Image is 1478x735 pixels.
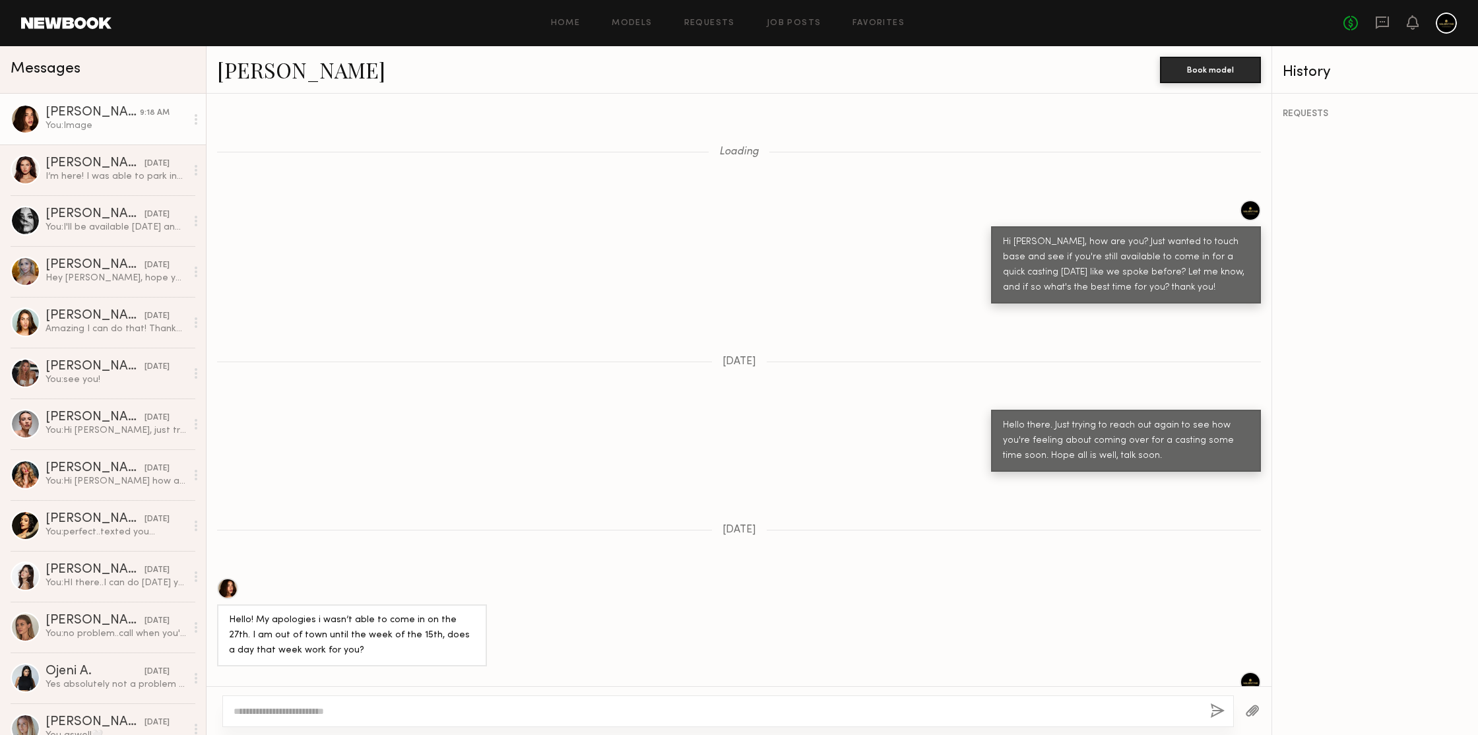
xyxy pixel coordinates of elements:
[1003,418,1249,464] div: Hello there. Just trying to reach out again to see how you're feeling about coming over for a cas...
[684,19,735,28] a: Requests
[723,356,756,367] span: [DATE]
[612,19,652,28] a: Models
[46,627,186,640] div: You: no problem..call when you're by the gate
[46,614,145,627] div: [PERSON_NAME]
[145,310,170,323] div: [DATE]
[46,475,186,488] div: You: Hi [PERSON_NAME] how are you? My name is [PERSON_NAME] and I work for a company called Valen...
[1160,63,1261,75] a: Book model
[145,412,170,424] div: [DATE]
[46,424,186,437] div: You: Hi [PERSON_NAME], just trying to reach out again about the ecomm gig, to see if you're still...
[46,221,186,234] div: You: I'll be available [DATE] and [DATE] if you can do that
[551,19,581,28] a: Home
[46,323,186,335] div: Amazing I can do that! Thanks so much & looking forward to meeting you!!
[46,106,140,119] div: [PERSON_NAME]
[767,19,821,28] a: Job Posts
[217,55,385,84] a: [PERSON_NAME]
[1160,57,1261,83] button: Book model
[46,208,145,221] div: [PERSON_NAME]
[46,526,186,538] div: You: perfect..texted you...
[46,157,145,170] div: [PERSON_NAME]
[46,513,145,526] div: [PERSON_NAME]
[46,577,186,589] div: You: HI there..I can do [DATE] yes..also [DATE] if you prefer.
[46,462,145,475] div: [PERSON_NAME]
[46,360,145,373] div: [PERSON_NAME]
[719,146,759,158] span: Loading
[46,309,145,323] div: [PERSON_NAME]
[46,716,145,729] div: [PERSON_NAME]
[140,107,170,119] div: 9:18 AM
[46,259,145,272] div: [PERSON_NAME]
[145,666,170,678] div: [DATE]
[145,717,170,729] div: [DATE]
[145,158,170,170] div: [DATE]
[145,615,170,627] div: [DATE]
[46,678,186,691] div: Yes absolutely not a problem at all!
[1003,235,1249,296] div: Hi [PERSON_NAME], how are you? Just wanted to touch base and see if you're still available to com...
[229,613,475,658] div: Hello! My apologies i wasn’t able to come in on the 27th. I am out of town until the week of the ...
[46,272,186,284] div: Hey [PERSON_NAME], hope you’re doing well. My sister’s instagram is @trapfordom
[145,259,170,272] div: [DATE]
[46,373,186,386] div: You: see you!
[46,411,145,424] div: [PERSON_NAME]
[145,513,170,526] div: [DATE]
[46,563,145,577] div: [PERSON_NAME]
[723,525,756,536] span: [DATE]
[46,170,186,183] div: I’m here! I was able to park inside the parking lot
[1283,110,1467,119] div: REQUESTS
[11,61,80,77] span: Messages
[145,564,170,577] div: [DATE]
[145,208,170,221] div: [DATE]
[852,19,905,28] a: Favorites
[1283,65,1467,80] div: History
[145,463,170,475] div: [DATE]
[46,665,145,678] div: Ojeni A.
[46,119,186,132] div: You: Image
[145,361,170,373] div: [DATE]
